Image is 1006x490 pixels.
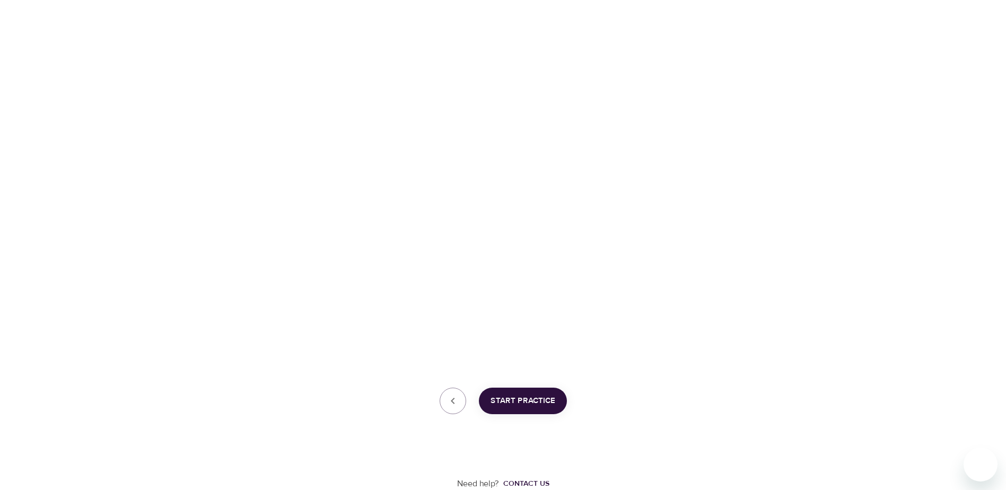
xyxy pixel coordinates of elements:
a: Contact us [499,478,549,489]
span: Start Practice [491,394,555,408]
div: Contact us [503,478,549,489]
button: Start Practice [479,388,567,414]
iframe: Button to launch messaging window [964,448,998,482]
p: Need help? [457,478,499,490]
